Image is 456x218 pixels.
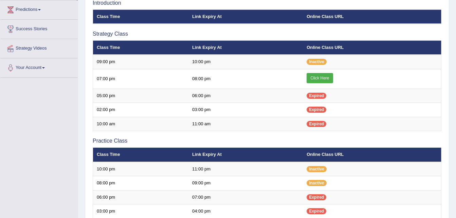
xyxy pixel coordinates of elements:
[307,166,327,172] span: Inactive
[303,148,441,162] th: Online Class URL
[93,176,188,190] td: 08:00 pm
[93,40,188,55] th: Class Time
[93,69,188,89] td: 07:00 pm
[93,117,188,131] td: 10:00 am
[93,55,188,69] td: 09:00 pm
[0,58,78,75] a: Your Account
[307,194,326,200] span: Expired
[307,107,326,113] span: Expired
[303,40,441,55] th: Online Class URL
[93,103,188,117] td: 02:00 pm
[93,148,188,162] th: Class Time
[188,148,303,162] th: Link Expiry At
[307,73,333,83] a: Click Here
[188,69,303,89] td: 08:00 pm
[93,10,188,24] th: Class Time
[188,176,303,190] td: 09:00 pm
[303,10,441,24] th: Online Class URL
[188,103,303,117] td: 03:00 pm
[188,10,303,24] th: Link Expiry At
[188,40,303,55] th: Link Expiry At
[0,20,78,37] a: Success Stories
[188,117,303,131] td: 11:00 am
[307,59,327,65] span: Inactive
[188,89,303,103] td: 06:00 pm
[307,180,327,186] span: Inactive
[188,55,303,69] td: 10:00 pm
[307,208,326,214] span: Expired
[188,190,303,204] td: 07:00 pm
[93,138,441,144] h3: Practice Class
[307,93,326,99] span: Expired
[307,121,326,127] span: Expired
[93,89,188,103] td: 05:00 pm
[188,162,303,176] td: 11:00 pm
[0,0,78,17] a: Predictions
[0,39,78,56] a: Strategy Videos
[93,190,188,204] td: 06:00 pm
[93,31,441,37] h3: Strategy Class
[93,162,188,176] td: 10:00 pm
